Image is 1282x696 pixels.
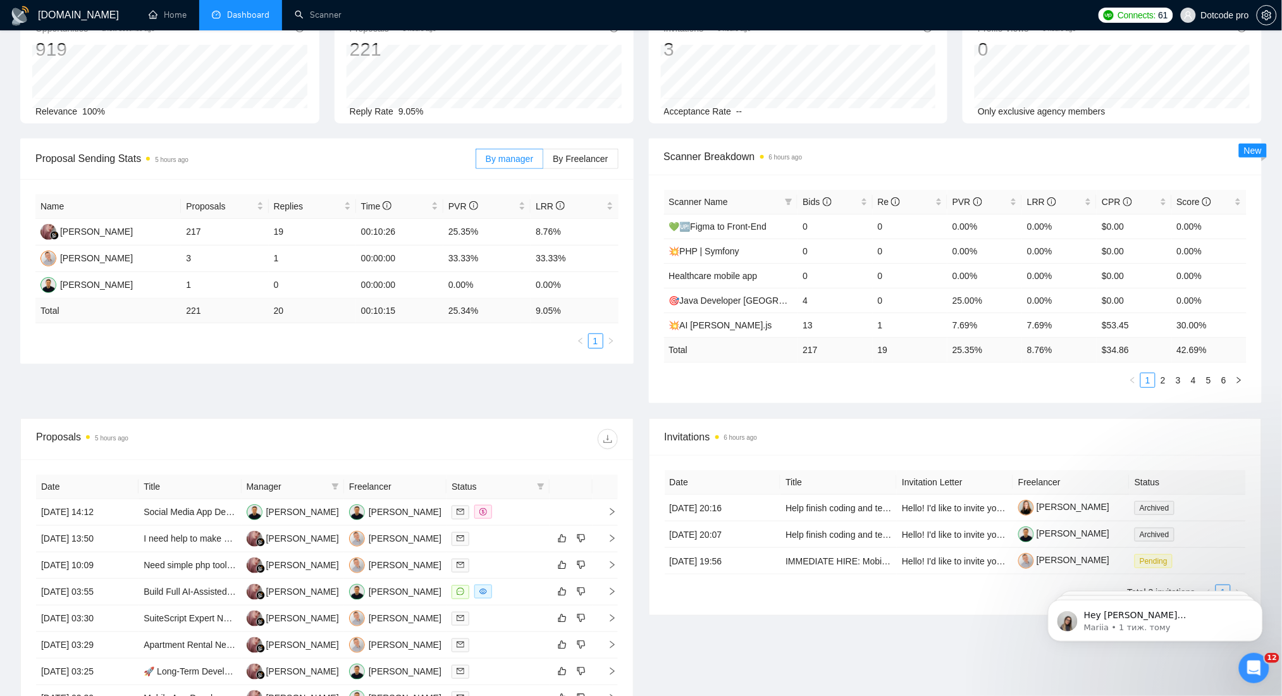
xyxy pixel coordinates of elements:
span: left [577,337,584,345]
button: dislike [574,637,589,652]
span: dollar [479,508,487,516]
div: [PERSON_NAME] [266,638,339,652]
td: 33.33% [443,245,531,272]
li: Next Page [1231,373,1247,388]
div: [PERSON_NAME] [369,664,441,678]
div: [PERSON_NAME] [266,531,339,545]
span: info-circle [891,197,900,206]
th: Title [780,470,897,495]
div: [PERSON_NAME] [60,251,133,265]
div: [PERSON_NAME] [266,664,339,678]
td: 0.00% [1022,214,1097,239]
span: mail [457,641,464,649]
td: 221 [181,299,268,323]
span: filter [331,483,339,490]
li: 5 [1201,373,1216,388]
span: like [558,666,567,676]
td: [DATE] 13:50 [36,526,139,552]
td: 0.00% [947,214,1022,239]
span: dislike [577,640,586,650]
td: 8.76% [531,219,618,245]
th: Freelancer [344,475,447,499]
td: Total [664,337,798,362]
div: [PERSON_NAME] [369,531,441,545]
time: a few seconds ago [102,25,154,32]
a: AP[PERSON_NAME] [349,586,441,596]
a: 4 [1186,373,1200,387]
span: like [558,587,567,597]
span: dislike [577,666,586,676]
span: PVR [952,197,982,207]
div: 0 [978,37,1076,61]
td: 0.00% [1022,239,1097,263]
img: c1mB8-e_gDE6T-a6-_2Lo1IZk6MvQFqw4ipL4QY6Bi0ieJCjOE2pR4o75m29WS60BA [1018,553,1034,569]
img: logo [10,6,30,26]
img: DS [247,557,262,573]
span: 12 [1265,653,1279,663]
span: info-circle [1202,197,1211,206]
td: 1 [269,245,356,272]
span: like [558,560,567,570]
a: Archived [1135,529,1180,539]
span: Manager [247,480,326,494]
span: 9.05% [398,106,424,116]
a: Help finish coding and testing an ai SaaS app [786,530,965,540]
td: 30.00% [1172,313,1247,337]
span: right [1235,376,1243,384]
a: searchScanner [295,9,342,20]
span: Proposals [186,199,254,213]
td: 00:00:00 [356,245,443,272]
a: Archived [1135,502,1180,513]
button: like [555,531,570,546]
li: 3 [1171,373,1186,388]
td: 00:10:15 [356,299,443,323]
span: right [607,337,615,345]
span: like [558,533,567,544]
a: Apartment Rental Negotiation Tool [144,640,278,650]
td: Help finish coding and testing an ai SaaS app [780,521,897,548]
td: 1 [181,272,268,299]
span: Acceptance Rate [664,106,732,116]
span: left [1129,376,1137,384]
th: Manager [242,475,344,499]
td: 0.00% [1172,263,1247,288]
img: YP [349,531,365,547]
time: 6 hours ago [1043,25,1076,32]
img: DS [40,224,56,240]
span: PVR [448,201,478,211]
li: Next Page [603,333,619,349]
li: Previous Page [1125,373,1140,388]
td: 33.33% [531,245,618,272]
span: mail [457,668,464,675]
a: 🎯Java Developer [GEOGRAPHIC_DATA]/[GEOGRAPHIC_DATA]/SWIT/AUSTR [669,295,988,306]
td: 0 [269,272,356,299]
time: 6 hours ago [769,154,803,161]
td: 0.00% [1172,214,1247,239]
th: Invitation Letter [897,470,1013,495]
span: Invitations [665,429,1247,445]
a: 1 [589,334,603,348]
li: 2 [1156,373,1171,388]
time: 5 hours ago [403,25,436,32]
a: homeHome [149,9,187,20]
td: 0.00% [443,272,531,299]
a: Pending [1135,556,1178,566]
th: Date [665,470,781,495]
td: 3 [181,245,268,272]
button: dislike [574,531,589,546]
span: user [1184,11,1193,20]
td: 1 [873,313,947,337]
span: CPR [1102,197,1131,207]
td: 20 [269,299,356,323]
button: right [603,333,619,349]
a: DS[PERSON_NAME] [247,612,339,623]
div: [PERSON_NAME] [60,225,133,239]
button: dislike [574,611,589,626]
img: gigradar-bm.png [256,564,265,573]
td: [DATE] 14:12 [36,499,139,526]
span: mail [457,508,464,516]
button: like [555,664,570,679]
td: 00:00:00 [356,272,443,299]
span: -- [736,106,742,116]
td: 25.35% [443,219,531,245]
